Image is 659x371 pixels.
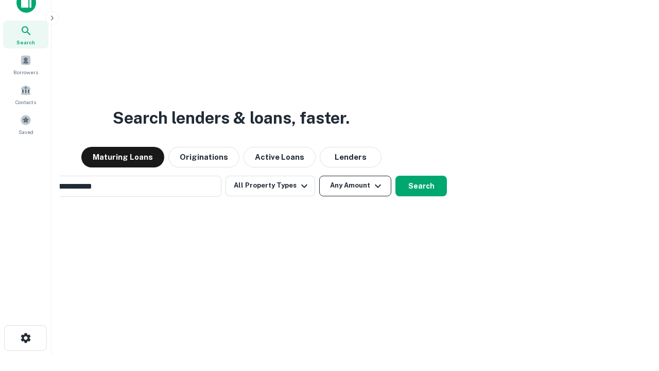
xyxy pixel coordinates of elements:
button: All Property Types [226,176,315,196]
button: Lenders [320,147,381,167]
button: Any Amount [319,176,391,196]
a: Saved [3,110,48,138]
iframe: Chat Widget [608,289,659,338]
a: Borrowers [3,50,48,78]
span: Contacts [15,98,36,106]
button: Originations [168,147,239,167]
button: Active Loans [244,147,316,167]
span: Search [16,38,35,46]
a: Contacts [3,80,48,108]
button: Maturing Loans [81,147,164,167]
h3: Search lenders & loans, faster. [113,106,350,130]
span: Saved [19,128,33,136]
a: Search [3,21,48,48]
button: Search [395,176,447,196]
span: Borrowers [13,68,38,76]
